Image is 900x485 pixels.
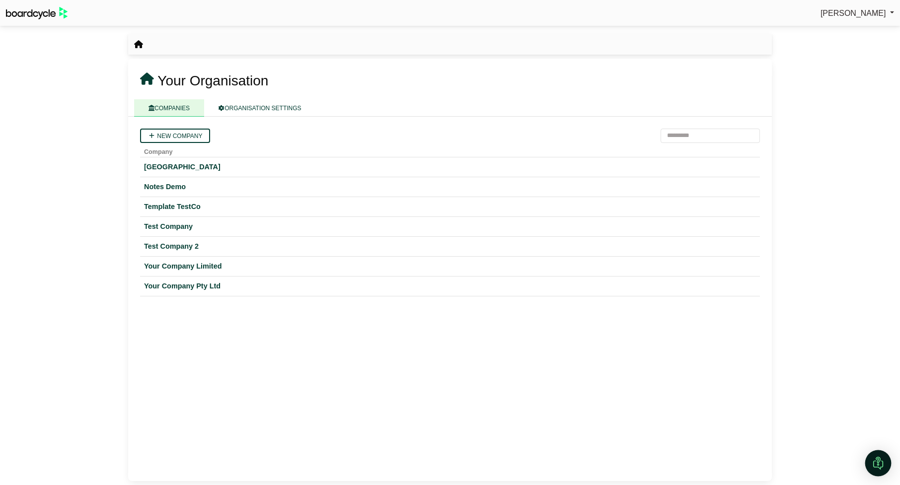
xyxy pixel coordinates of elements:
[144,261,756,272] a: Your Company Limited
[144,280,756,292] a: Your Company Pty Ltd
[144,201,756,212] a: Template TestCo
[144,241,756,252] a: Test Company 2
[140,129,210,143] a: New company
[140,143,760,157] th: Company
[821,7,894,20] a: [PERSON_NAME]
[204,99,315,117] a: ORGANISATION SETTINGS
[157,73,268,88] span: Your Organisation
[6,7,68,19] img: BoardcycleBlackGreen-aaafeed430059cb809a45853b8cf6d952af9d84e6e89e1f1685b34bfd5cb7d64.svg
[144,181,756,193] a: Notes Demo
[134,99,204,117] a: COMPANIES
[821,9,886,17] span: [PERSON_NAME]
[865,450,892,477] div: Open Intercom Messenger
[144,221,756,232] a: Test Company
[134,38,143,51] nav: breadcrumb
[144,161,756,173] a: [GEOGRAPHIC_DATA]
